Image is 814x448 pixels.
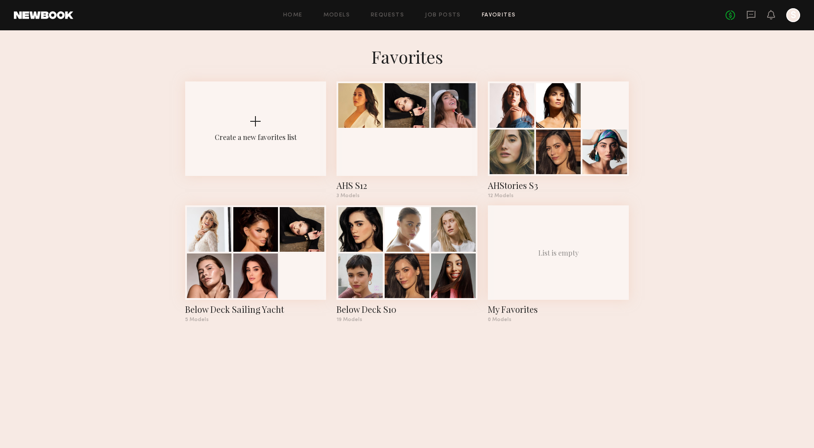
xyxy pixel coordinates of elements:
[371,13,404,18] a: Requests
[337,81,477,198] a: AHS S123 Models
[337,303,477,315] div: Below Deck S10
[337,317,477,322] div: 19 Models
[185,303,326,315] div: Below Deck Sailing Yacht
[488,205,629,322] a: List is emptyMy Favorites0 Models
[425,13,461,18] a: Job Posts
[482,13,516,18] a: Favorites
[215,133,297,142] div: Create a new favorites list
[337,205,477,322] a: Below Deck S1019 Models
[488,303,629,315] div: My Favorites
[185,205,326,322] a: Below Deck Sailing Yacht5 Models
[488,193,629,198] div: 12 Models
[488,179,629,192] div: AHStories S3
[337,193,477,198] div: 3 Models
[488,81,629,198] a: AHStories S312 Models
[324,13,350,18] a: Models
[337,179,477,192] div: AHS S12
[488,317,629,322] div: 0 Models
[185,81,326,205] button: Create a new favorites list
[538,248,579,257] div: List is empty
[786,8,800,22] a: S
[283,13,303,18] a: Home
[185,317,326,322] div: 5 Models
